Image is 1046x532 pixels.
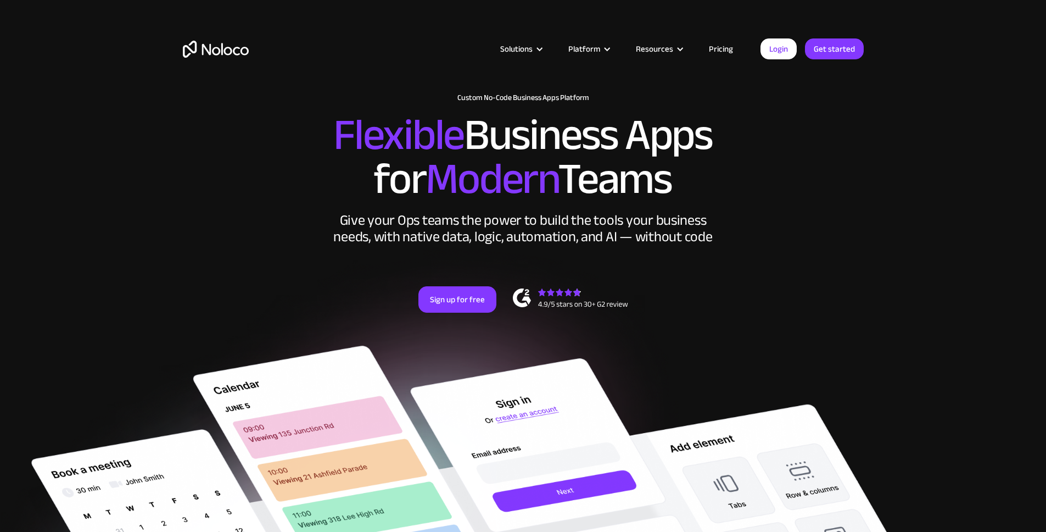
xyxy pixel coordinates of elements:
[695,42,747,56] a: Pricing
[183,41,249,58] a: home
[760,38,797,59] a: Login
[331,212,715,245] div: Give your Ops teams the power to build the tools your business needs, with native data, logic, au...
[426,138,558,220] span: Modern
[622,42,695,56] div: Resources
[568,42,600,56] div: Platform
[418,286,496,313] a: Sign up for free
[555,42,622,56] div: Platform
[333,94,464,176] span: Flexible
[805,38,864,59] a: Get started
[486,42,555,56] div: Solutions
[636,42,673,56] div: Resources
[183,113,864,201] h2: Business Apps for Teams
[500,42,533,56] div: Solutions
